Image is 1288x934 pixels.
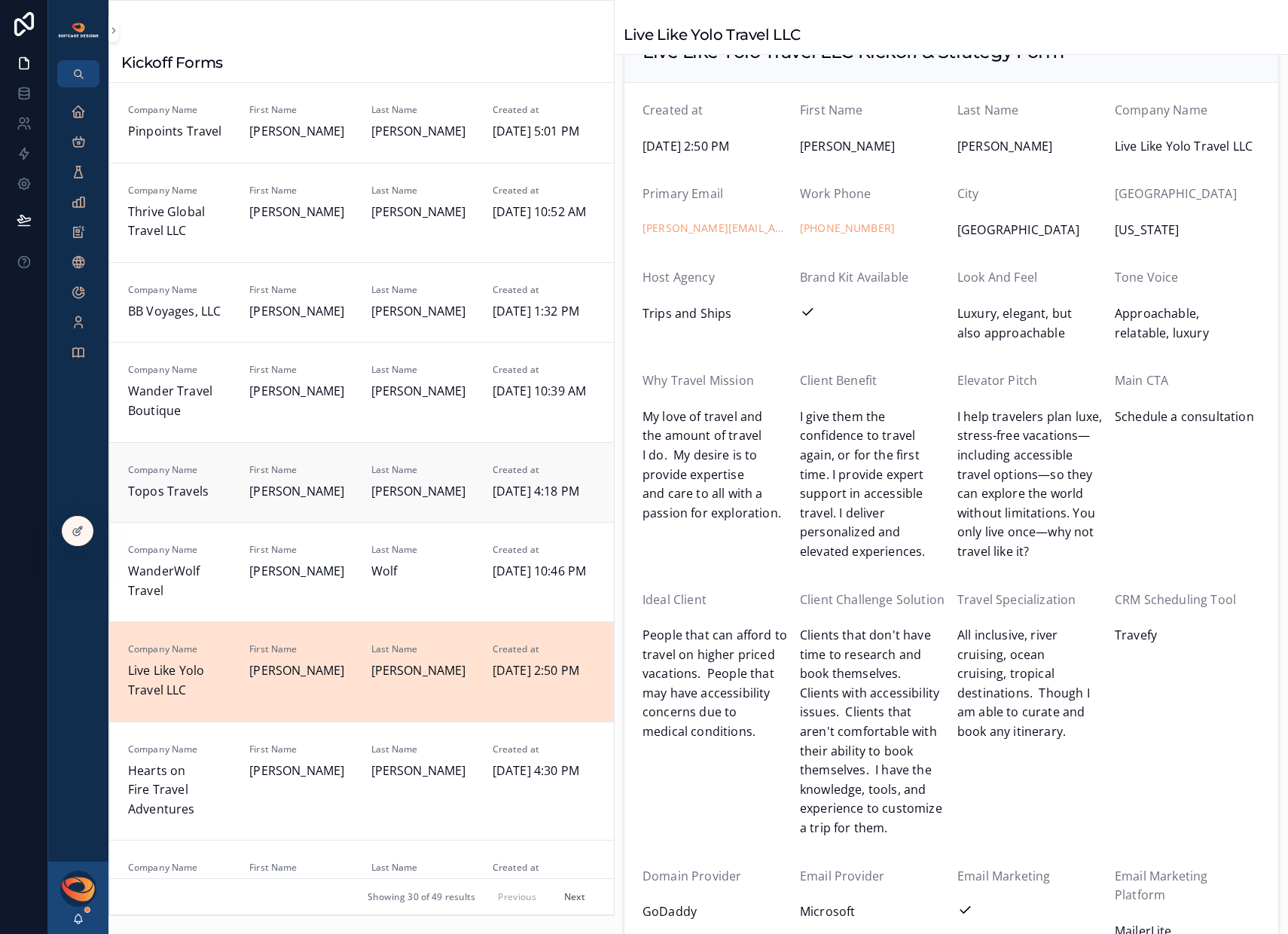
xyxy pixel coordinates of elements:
span: Wander Travel Boutique [128,382,231,420]
span: Company Name [128,643,231,655]
h1: Kickoff Forms [121,52,223,73]
span: Created at [493,284,596,296]
span: Luxury, elegant, but also approachable [957,304,1103,343]
span: [PERSON_NAME] [957,137,1103,157]
span: Company Name [128,862,231,874]
a: Company NameTopos TravelsFirst Name[PERSON_NAME]Last Name[PERSON_NAME]Created at[DATE] 4:18 PM [110,442,614,523]
span: Thrive Global Travel LLC [128,203,231,241]
span: [PERSON_NAME] [249,762,353,781]
span: Schedule a consultation [1115,407,1260,427]
span: [PERSON_NAME] [249,203,353,222]
span: I help travelers plan luxe, stress-free vacations—including accessible travel options—so they can... [957,407,1103,562]
span: Clients that don't have time to research and book themselves. Clients with accessibility issues. ... [800,626,945,838]
span: Company Name [1115,102,1207,118]
span: [DATE] 2:50 PM [493,661,596,681]
span: Created at [493,643,596,655]
span: Trips and Ships [642,304,788,324]
span: WanderWolf Travel [128,562,231,600]
span: [PERSON_NAME] [249,482,353,502]
span: [DATE] 10:52 AM [493,203,596,222]
span: First Name [249,643,353,655]
span: Created at [493,185,596,197]
span: [GEOGRAPHIC_DATA] [957,221,1103,240]
span: Last Name [371,104,475,116]
span: First Name [249,284,353,296]
div: scrollable content [48,87,108,386]
a: [PHONE_NUMBER] [800,221,895,236]
span: Last Name [371,743,475,755]
span: [PERSON_NAME] [371,762,475,781]
span: Client Challenge Solution [800,591,945,608]
span: First Name [249,364,353,376]
span: [DATE] 1:32 PM [493,302,596,322]
a: Company NameWanderWolf TravelFirst Name[PERSON_NAME]Last NameWolfCreated at[DATE] 10:46 PM [110,522,614,621]
span: Last Name [371,464,475,476]
span: Company Name [128,464,231,476]
a: Company NameLive Like Yolo Travel LLCFirst Name[PERSON_NAME]Last Name[PERSON_NAME]Created at[DATE... [110,621,614,721]
span: People that can afford to travel on higher priced vacations. People that may have accessibility c... [642,626,788,742]
span: Host Agency [642,269,715,285]
a: Company NameThrive Global Travel LLCFirst Name[PERSON_NAME]Last Name[PERSON_NAME]Created at[DATE]... [110,163,614,262]
span: Company Name [128,743,231,755]
span: GoDaddy [642,902,788,922]
span: Domain Provider [642,868,741,884]
span: Travel Specialization [957,591,1076,608]
span: Look And Feel [957,269,1037,285]
span: Last Name [957,102,1018,118]
span: Created at [493,104,596,116]
h1: Live Like Yolo Travel LLC [624,24,801,45]
span: Tone Voice [1115,269,1179,285]
span: CRM Scheduling Tool [1115,591,1236,608]
span: Wolf [371,562,475,581]
span: My love of travel and the amount of travel I do. My desire is to provide expertise and care to al... [642,407,788,523]
span: Approachable, relatable, luxury [1115,304,1260,343]
span: Main CTA [1115,372,1168,389]
span: Created at [493,544,596,556]
span: Last Name [371,364,475,376]
a: Company NamePinpoints TravelFirst Name[PERSON_NAME]Last Name[PERSON_NAME]Created at[DATE] 5:01 PM [110,83,614,163]
span: First Name [249,862,353,874]
span: Client Benefit [800,372,877,389]
a: Company NameHearts on Fire Travel AdventuresFirst Name[PERSON_NAME]Last Name[PERSON_NAME]Created ... [110,722,614,841]
span: [PERSON_NAME] [249,302,353,322]
span: [GEOGRAPHIC_DATA] [1115,185,1237,202]
span: Company Name [128,185,231,197]
span: Topos Travels [128,482,231,502]
a: Company NameWander Travel BoutiqueFirst Name[PERSON_NAME]Last Name[PERSON_NAME]Created at[DATE] 1... [110,342,614,441]
span: Company Name [128,104,231,116]
span: [DATE] 10:39 AM [493,382,596,401]
span: Live Like Yolo Travel LLC [1115,137,1260,157]
span: Email Provider [800,868,884,884]
span: [PERSON_NAME] [371,661,475,681]
span: Brand Kit Available [800,269,908,285]
span: Pinpoints Travel [128,122,231,142]
span: Company Name [128,544,231,556]
span: Travefy [1115,626,1260,646]
span: Primary Email [642,185,723,202]
span: First Name [249,104,353,116]
span: Created at [493,862,596,874]
span: [DATE] 5:01 PM [493,122,596,142]
span: Last Name [371,544,475,556]
span: First Name [249,544,353,556]
span: [DATE] 4:18 PM [493,482,596,502]
span: Email Marketing Platform [1115,868,1207,904]
span: Created at [493,464,596,476]
span: First Name [249,464,353,476]
span: [PERSON_NAME] [371,302,475,322]
span: All inclusive, river cruising, ocean cruising, tropical destinations. Though I am able to curate ... [957,626,1103,742]
span: [PERSON_NAME] [249,562,353,581]
span: Microsoft [800,902,945,922]
span: First Name [249,743,353,755]
span: [DATE] 4:30 PM [493,762,596,781]
span: Hearts on Fire Travel Adventures [128,762,231,820]
span: Elevator Pitch [957,372,1037,389]
span: [PERSON_NAME] [371,382,475,401]
span: Why Travel Mission [642,372,754,389]
span: Company Name [128,284,231,296]
span: [DATE] 10:46 PM [493,562,596,581]
span: Live Like Yolo Travel LLC [128,661,231,700]
span: [PERSON_NAME] [249,661,353,681]
span: Company Name [128,364,231,376]
span: [US_STATE] [1115,221,1260,240]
